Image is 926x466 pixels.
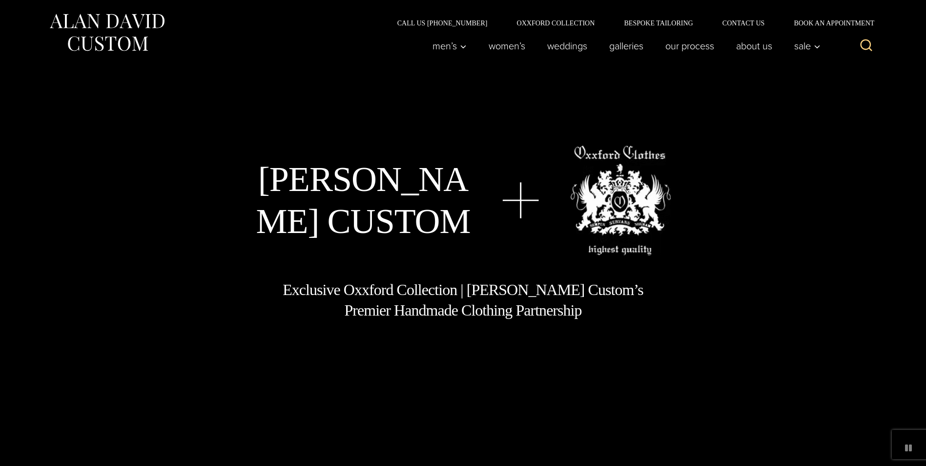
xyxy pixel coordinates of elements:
span: Men’s [432,41,467,51]
h1: Exclusive Oxxford Collection | [PERSON_NAME] Custom’s Premier Handmade Clothing Partnership [282,280,644,320]
a: Contact Us [708,20,780,26]
a: Oxxford Collection [502,20,609,26]
a: Our Process [654,36,725,56]
a: Bespoke Tailoring [609,20,707,26]
button: pause animated background image [901,440,916,456]
img: Alan David Custom [48,11,165,54]
nav: Primary Navigation [421,36,825,56]
h1: [PERSON_NAME] Custom [255,158,471,243]
a: Galleries [598,36,654,56]
a: Women’s [477,36,536,56]
span: Sale [794,41,821,51]
a: About Us [725,36,783,56]
nav: Secondary Navigation [383,20,878,26]
a: weddings [536,36,598,56]
a: Book an Appointment [779,20,878,26]
button: View Search Form [855,34,878,58]
a: Call Us [PHONE_NUMBER] [383,20,502,26]
img: oxxford clothes, highest quality [570,146,671,255]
